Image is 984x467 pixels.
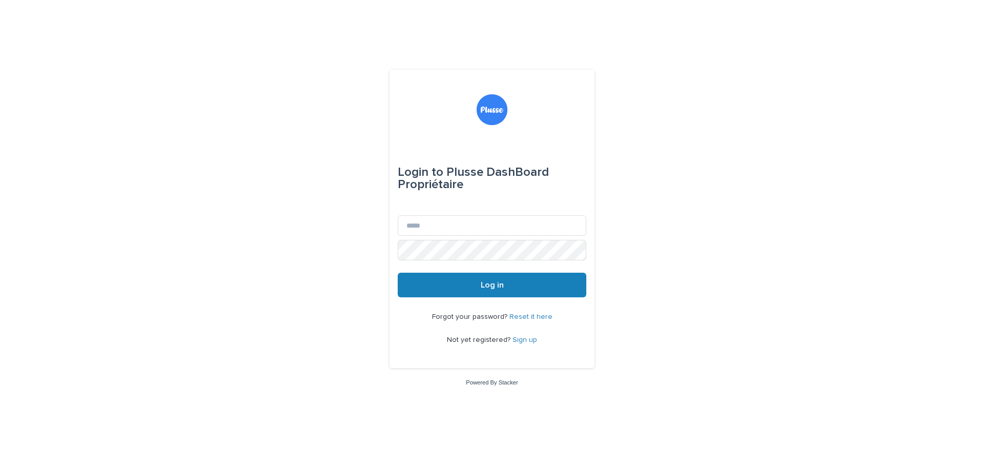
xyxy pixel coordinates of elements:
[432,313,509,320] span: Forgot your password?
[477,94,507,125] img: ikanw4mtTZ62gj712f5C
[447,336,512,343] span: Not yet registered?
[509,313,552,320] a: Reset it here
[512,336,537,343] a: Sign up
[398,158,586,199] div: Plusse DashBoard Propriétaire
[398,166,443,178] span: Login to
[481,281,504,289] span: Log in
[466,379,518,385] a: Powered By Stacker
[398,273,586,297] button: Log in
